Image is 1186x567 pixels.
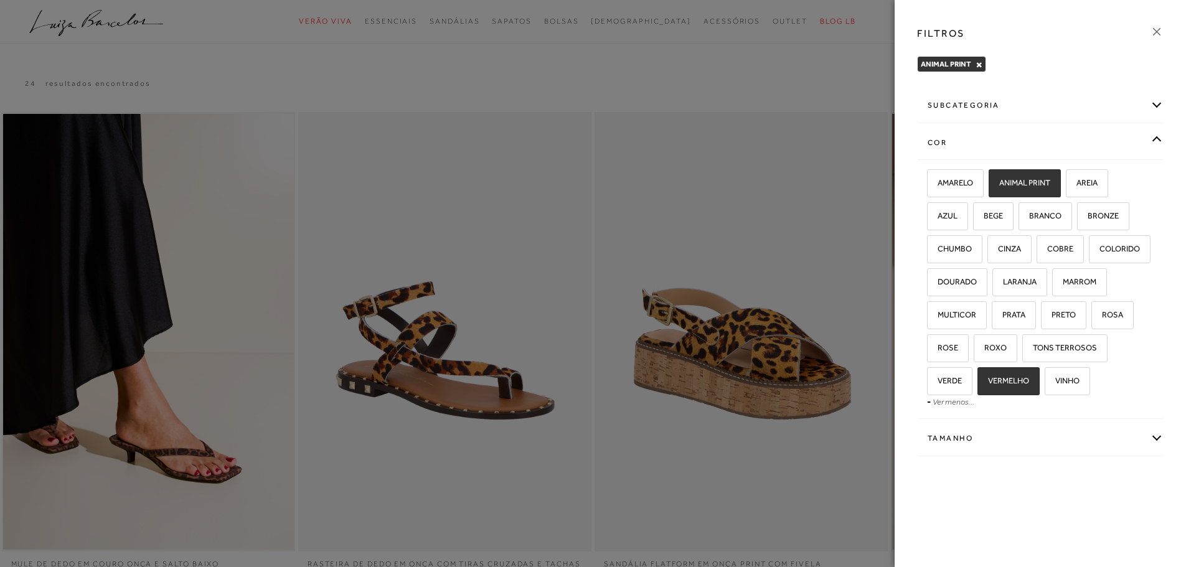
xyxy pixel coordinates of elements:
[1039,311,1052,323] input: PRETO
[1093,310,1123,319] span: ROSA
[1050,278,1063,290] input: MARROM
[928,343,958,352] span: ROSE
[1090,311,1102,323] input: ROSA
[921,60,971,68] span: ANIMAL PRINT
[1078,211,1119,220] span: BRONZE
[928,244,972,253] span: CHUMBO
[1087,245,1099,257] input: COLORIDO
[971,212,984,224] input: BEGE
[986,245,998,257] input: CINZA
[1038,244,1073,253] span: COBRE
[975,343,1007,352] span: ROXO
[925,212,938,224] input: AZUL
[928,376,962,385] span: VERDE
[917,26,965,40] h3: FILTROS
[925,377,938,389] input: VERDE
[987,179,999,191] input: ANIMAL PRINT
[1075,212,1088,224] input: BRONZE
[925,311,938,323] input: MULTICOR
[928,277,977,286] span: DOURADO
[925,278,938,290] input: DOURADO
[925,179,938,191] input: AMARELO
[928,178,973,187] span: AMARELO
[918,89,1163,122] div: subcategoria
[976,377,988,389] input: VERMELHO
[979,376,1029,385] span: VERMELHO
[1067,178,1098,187] span: AREIA
[928,211,958,220] span: AZUL
[1042,310,1076,319] span: PRETO
[1035,245,1047,257] input: COBRE
[974,211,1003,220] span: BEGE
[927,396,931,406] span: -
[1090,244,1140,253] span: COLORIDO
[993,310,1025,319] span: PRATA
[918,126,1163,159] div: cor
[994,277,1037,286] span: LARANJA
[928,310,976,319] span: MULTICOR
[925,245,938,257] input: CHUMBO
[1020,344,1033,356] input: TONS TERROSOS
[1046,376,1080,385] span: VINHO
[1043,377,1055,389] input: VINHO
[1024,343,1097,352] span: TONS TERROSOS
[933,397,974,406] a: Ver menos...
[990,178,1050,187] span: ANIMAL PRINT
[991,278,1003,290] input: LARANJA
[989,244,1021,253] span: CINZA
[972,344,984,356] input: ROXO
[1053,277,1096,286] span: MARROM
[918,422,1163,455] div: Tamanho
[1017,212,1029,224] input: BRANCO
[976,60,982,69] button: ANIMAL PRINT Close
[990,311,1002,323] input: PRATA
[925,344,938,356] input: ROSE
[1064,179,1076,191] input: AREIA
[1020,211,1061,220] span: BRANCO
